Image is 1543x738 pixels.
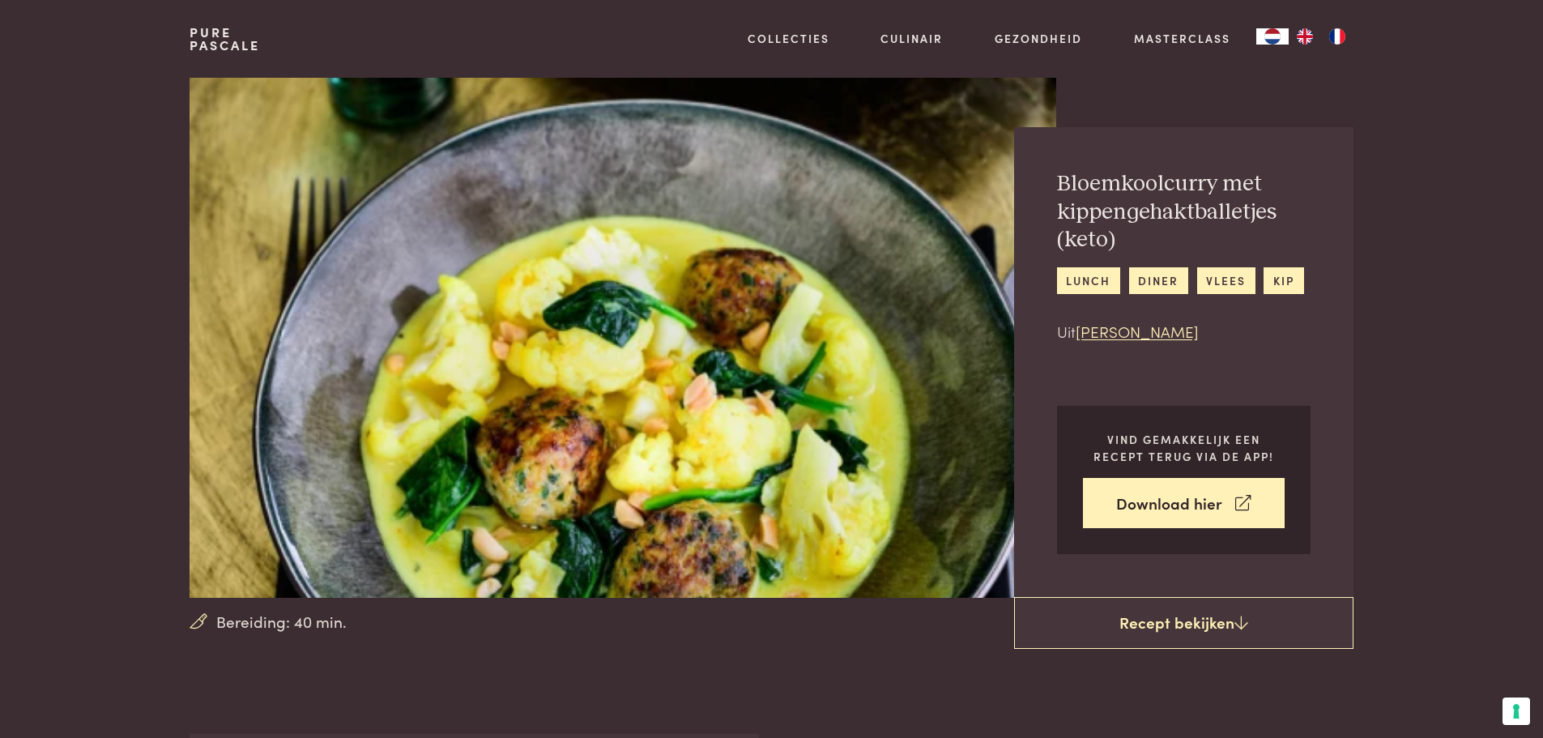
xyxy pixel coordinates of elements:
a: vlees [1197,267,1255,294]
a: Download hier [1083,478,1285,529]
button: Uw voorkeuren voor toestemming voor trackingtechnologieën [1503,697,1530,725]
a: FR [1321,28,1353,45]
h2: Bloemkoolcurry met kippengehaktballetjes (keto) [1057,170,1311,254]
ul: Language list [1289,28,1353,45]
a: Collecties [748,30,829,47]
a: Recept bekijken [1014,597,1353,649]
a: Masterclass [1134,30,1230,47]
a: Gezondheid [995,30,1082,47]
div: Language [1256,28,1289,45]
a: PurePascale [190,26,260,52]
a: Culinair [880,30,943,47]
a: diner [1129,267,1188,294]
img: Bloemkoolcurry met kippengehaktballetjes (keto) [190,78,1055,598]
span: Bereiding: 40 min. [216,610,347,633]
a: lunch [1057,267,1120,294]
a: [PERSON_NAME] [1076,320,1199,342]
a: NL [1256,28,1289,45]
p: Vind gemakkelijk een recept terug via de app! [1083,431,1285,464]
a: kip [1264,267,1303,294]
a: EN [1289,28,1321,45]
p: Uit [1057,320,1311,343]
aside: Language selected: Nederlands [1256,28,1353,45]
